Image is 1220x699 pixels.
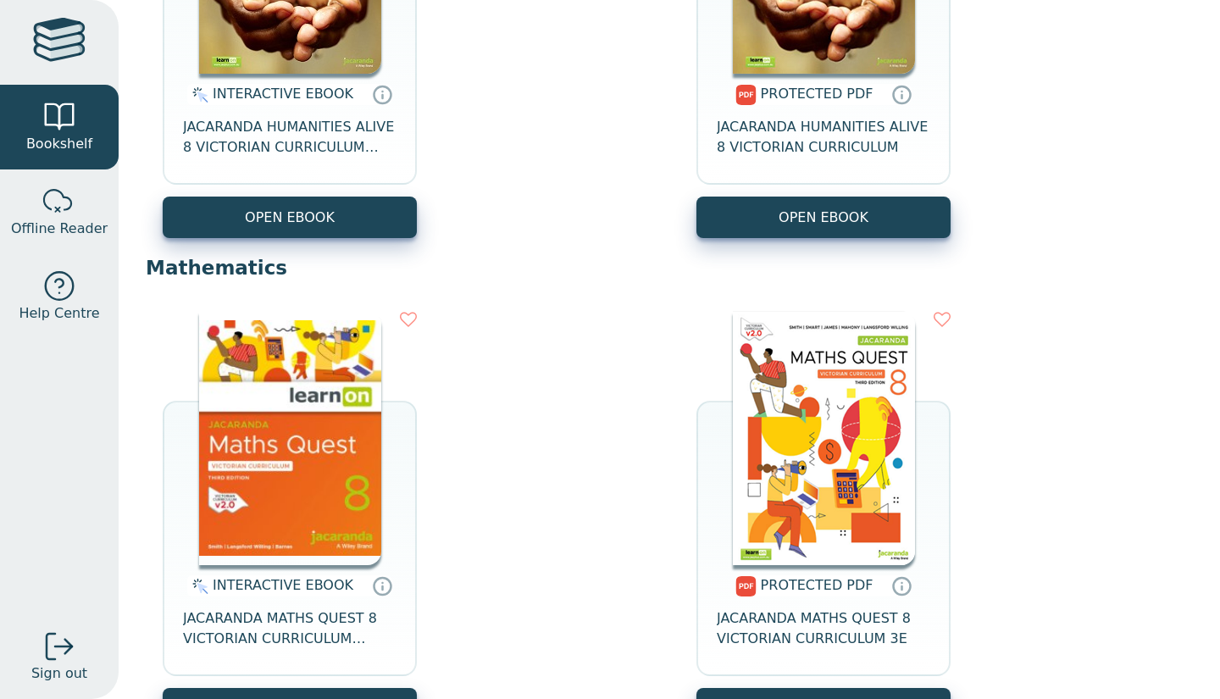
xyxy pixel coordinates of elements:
[761,577,873,593] span: PROTECTED PDF
[717,117,930,158] span: JACARANDA HUMANITIES ALIVE 8 VICTORIAN CURRICULUM
[891,84,912,104] a: Protected PDFs cannot be printed, copied or shared. They can be accessed online through Education...
[213,86,353,102] span: INTERACTIVE EBOOK
[19,303,99,324] span: Help Centre
[183,608,396,649] span: JACARANDA MATHS QUEST 8 VICTORIAN CURRICULUM LEARNON EBOOK 3E
[26,134,92,154] span: Bookshelf
[183,117,396,158] span: JACARANDA HUMANITIES ALIVE 8 VICTORIAN CURRICULUM LEARNON EBOOK 2E
[717,608,930,649] span: JACARANDA MATHS QUEST 8 VICTORIAN CURRICULUM 3E
[199,311,381,565] img: c004558a-e884-43ec-b87a-da9408141e80.jpg
[761,86,873,102] span: PROTECTED PDF
[187,85,208,105] img: interactive.svg
[733,311,915,565] img: 8d785318-ed67-46da-8c3e-fa495969716c.png
[372,575,392,596] a: Interactive eBooks are accessed online via the publisher’s portal. They contain interactive resou...
[735,576,757,596] img: pdf.svg
[187,576,208,596] img: interactive.svg
[735,85,757,105] img: pdf.svg
[891,575,912,596] a: Protected PDFs cannot be printed, copied or shared. They can be accessed online through Education...
[372,84,392,104] a: Interactive eBooks are accessed online via the publisher’s portal. They contain interactive resou...
[31,663,87,684] span: Sign out
[11,219,108,239] span: Offline Reader
[163,197,417,238] button: OPEN EBOOK
[213,577,353,593] span: INTERACTIVE EBOOK
[696,197,951,238] a: OPEN EBOOK
[146,255,1193,280] p: Mathematics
